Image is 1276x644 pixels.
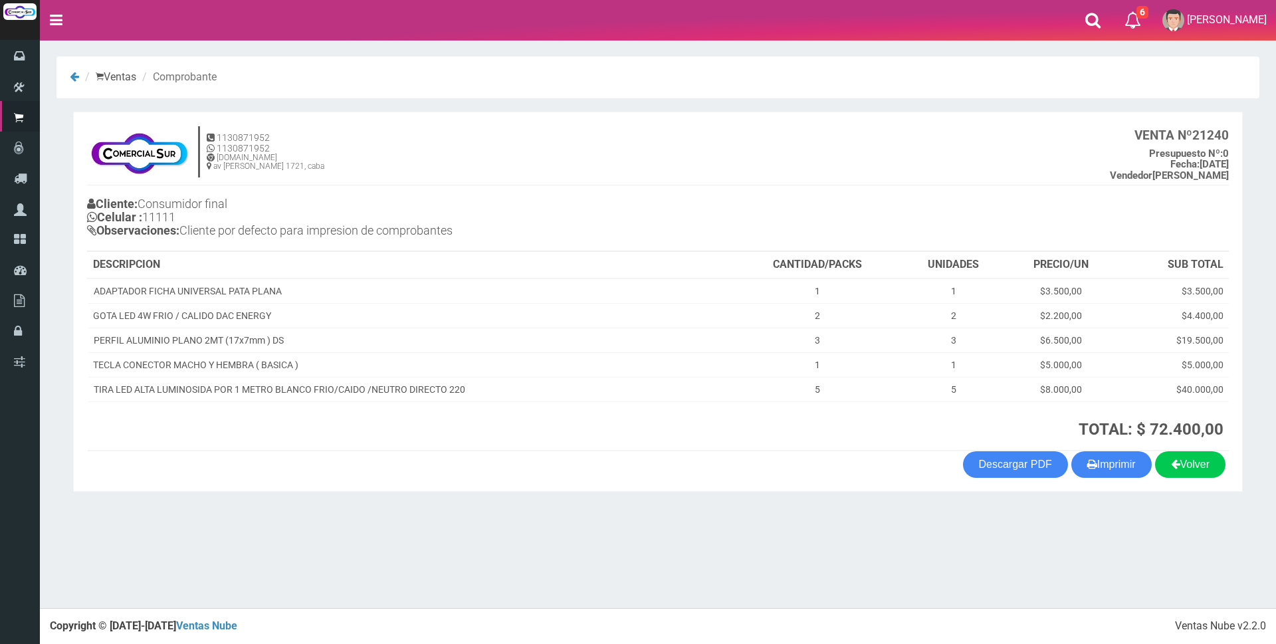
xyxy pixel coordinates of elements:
[1116,252,1229,278] th: SUB TOTAL
[87,126,191,179] img: f695dc5f3a855ddc19300c990e0c55a2.jpg
[1116,377,1229,401] td: $40.000,00
[88,303,734,328] td: GOTA LED 4W FRIO / CALIDO DAC ENERGY
[87,197,138,211] b: Cliente:
[1134,128,1229,143] b: 21240
[1006,303,1116,328] td: $2.200,00
[734,352,902,377] td: 1
[1116,278,1229,304] td: $3.500,00
[1149,148,1229,160] b: 0
[87,223,179,237] b: Observaciones:
[1006,278,1116,304] td: $3.500,00
[88,278,734,304] td: ADAPTADOR FICHA UNIVERSAL PATA PLANA
[901,328,1006,352] td: 3
[1116,352,1229,377] td: $5.000,00
[88,252,734,278] th: DESCRIPCION
[901,352,1006,377] td: 1
[1136,6,1148,19] span: 6
[901,278,1006,304] td: 1
[207,154,324,171] h6: [DOMAIN_NAME] av [PERSON_NAME] 1721, caba
[1134,128,1192,143] strong: VENTA Nº
[1175,619,1266,634] div: Ventas Nube v2.2.0
[1162,9,1184,31] img: User Image
[901,303,1006,328] td: 2
[88,377,734,401] td: TIRA LED ALTA LUMINOSIDA POR 1 METRO BLANCO FRIO/CAIDO /NEUTRO DIRECTO 220
[1071,451,1152,478] button: Imprimir
[139,70,217,85] li: Comprobante
[87,194,658,243] h4: Consumidor final 11111 Cliente por defecto para impresion de comprobantes
[88,352,734,377] td: TECLA CONECTOR MACHO Y HEMBRA ( BASICA )
[207,133,324,154] h5: 1130871952 1130871952
[176,619,237,632] a: Ventas Nube
[82,70,136,85] li: Ventas
[963,451,1068,478] a: Descargar PDF
[1006,377,1116,401] td: $8.000,00
[1079,420,1223,439] strong: TOTAL: $ 72.400,00
[901,252,1006,278] th: UNIDADES
[88,328,734,352] td: PERFIL ALUMINIO PLANO 2MT (17x7mm ) DS
[1170,158,1200,170] strong: Fecha:
[734,252,902,278] th: CANTIDAD/PACKS
[1006,352,1116,377] td: $5.000,00
[1116,328,1229,352] td: $19.500,00
[1110,169,1152,181] strong: Vendedor
[734,377,902,401] td: 5
[1006,328,1116,352] td: $6.500,00
[901,377,1006,401] td: 5
[1006,252,1116,278] th: PRECIO/UN
[50,619,237,632] strong: Copyright © [DATE]-[DATE]
[3,3,37,20] img: Logo grande
[1149,148,1223,160] strong: Presupuesto Nº:
[1116,303,1229,328] td: $4.400,00
[734,328,902,352] td: 3
[734,278,902,304] td: 1
[1170,158,1229,170] b: [DATE]
[1155,451,1225,478] a: Volver
[1110,169,1229,181] b: [PERSON_NAME]
[87,210,142,224] b: Celular :
[1187,13,1267,26] span: [PERSON_NAME]
[734,303,902,328] td: 2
